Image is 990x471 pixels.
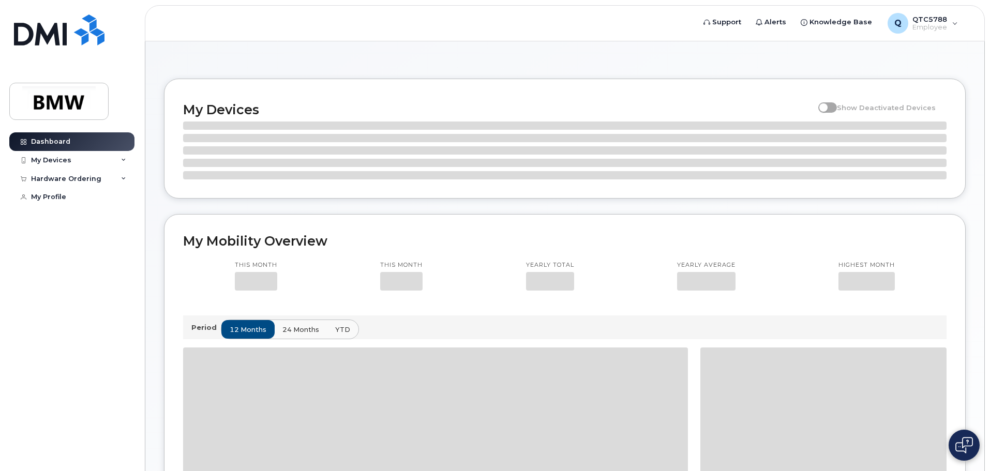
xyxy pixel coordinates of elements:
p: Period [191,323,221,332]
p: This month [235,261,277,269]
h2: My Devices [183,102,813,117]
img: Open chat [955,437,973,453]
p: Highest month [838,261,895,269]
span: 24 months [282,325,319,335]
p: Yearly average [677,261,736,269]
span: YTD [335,325,350,335]
h2: My Mobility Overview [183,233,947,249]
input: Show Deactivated Devices [818,98,827,106]
p: Yearly total [526,261,574,269]
span: Show Deactivated Devices [837,103,936,112]
p: This month [380,261,423,269]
